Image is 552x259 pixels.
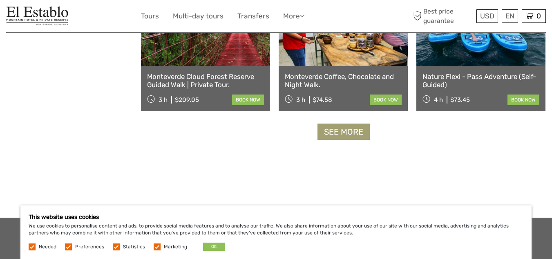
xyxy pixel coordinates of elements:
span: 3 h [296,96,305,104]
label: Marketing [164,243,187,250]
p: We're away right now. Please check back later! [11,14,92,21]
a: book now [370,95,402,105]
a: Multi-day tours [173,10,223,22]
a: Monteverde Cloud Forest Reserve Guided Walk | Private Tour. [147,72,264,89]
button: Open LiveChat chat widget [94,13,104,23]
label: Statistics [123,243,145,250]
a: Monteverde Coffee, Chocolate and Night Walk. [285,72,402,89]
div: $209.05 [175,96,199,104]
div: $73.45 [450,96,470,104]
div: We use cookies to personalise content and ads, to provide social media features and to analyse ou... [20,205,532,259]
a: Transfers [237,10,269,22]
span: USD [480,12,494,20]
label: Preferences [75,243,104,250]
label: Needed [39,243,56,250]
span: Best price guarantee [411,7,474,25]
span: 0 [535,12,542,20]
button: OK [203,243,225,251]
h5: This website uses cookies [29,214,523,221]
a: book now [232,95,264,105]
span: 3 h [159,96,168,104]
a: Tours [141,10,159,22]
span: 4 h [434,96,443,104]
a: More [283,10,304,22]
div: $74.58 [313,96,332,104]
a: book now [507,95,539,105]
div: EN [502,9,518,23]
img: El Establo Mountain Hotel [6,6,69,26]
a: Nature Flexi - Pass Adventure (Self-Guided) [422,72,539,89]
a: See more [317,124,370,140]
